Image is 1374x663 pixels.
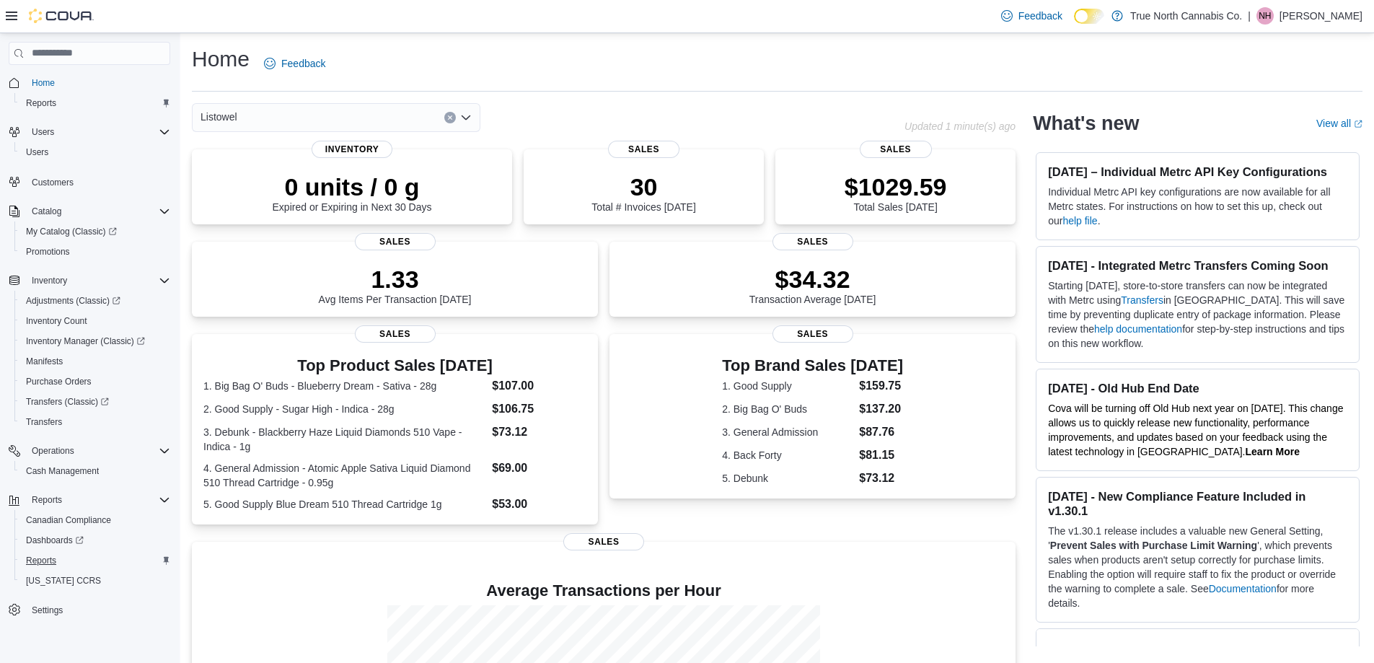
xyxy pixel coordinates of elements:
[273,172,432,201] p: 0 units / 0 g
[281,56,325,71] span: Feedback
[772,325,853,343] span: Sales
[1209,583,1277,594] a: Documentation
[32,445,74,457] span: Operations
[1048,185,1347,228] p: Individual Metrc API key configurations are now available for all Metrc states. For instructions ...
[859,400,903,418] dd: $137.20
[1316,118,1362,129] a: View allExternal link
[258,49,331,78] a: Feedback
[355,233,436,250] span: Sales
[32,275,67,286] span: Inventory
[26,491,68,509] button: Reports
[26,555,56,566] span: Reports
[20,572,170,589] span: Washington CCRS
[20,353,170,370] span: Manifests
[26,335,145,347] span: Inventory Manager (Classic)
[26,491,170,509] span: Reports
[14,530,176,550] a: Dashboards
[20,373,97,390] a: Purchase Orders
[20,95,170,112] span: Reports
[859,377,903,395] dd: $159.75
[20,243,170,260] span: Promotions
[32,605,63,616] span: Settings
[9,68,170,658] nav: Complex example
[1062,215,1097,227] a: help file
[26,602,69,619] a: Settings
[26,226,117,237] span: My Catalog (Classic)
[20,462,105,480] a: Cash Management
[203,582,1004,600] h4: Average Transactions per Hour
[14,331,176,351] a: Inventory Manager (Classic)
[20,413,170,431] span: Transfers
[26,356,63,367] span: Manifests
[1048,164,1347,179] h3: [DATE] – Individual Metrc API Key Configurations
[32,494,62,506] span: Reports
[20,223,123,240] a: My Catalog (Classic)
[845,172,947,201] p: $1029.59
[1048,524,1347,610] p: The v1.30.1 release includes a valuable new General Setting, ' ', which prevents sales when produ...
[20,292,126,309] a: Adjustments (Classic)
[749,265,876,294] p: $34.32
[26,272,73,289] button: Inventory
[20,333,170,350] span: Inventory Manager (Classic)
[203,497,486,511] dt: 5. Good Supply Blue Dream 510 Thread Cartridge 1g
[26,146,48,158] span: Users
[201,108,237,126] span: Listowel
[749,265,876,305] div: Transaction Average [DATE]
[20,353,69,370] a: Manifests
[203,379,486,393] dt: 1. Big Bag O' Buds - Blueberry Dream - Sativa - 28g
[20,552,62,569] a: Reports
[1048,381,1347,395] h3: [DATE] - Old Hub End Date
[26,272,170,289] span: Inventory
[26,465,99,477] span: Cash Management
[20,312,170,330] span: Inventory Count
[1256,7,1274,25] div: Nathan Hallman
[492,460,586,477] dd: $69.00
[3,441,176,461] button: Operations
[14,242,176,262] button: Promotions
[722,357,903,374] h3: Top Brand Sales [DATE]
[20,144,54,161] a: Users
[319,265,472,294] p: 1.33
[3,490,176,510] button: Reports
[1248,7,1251,25] p: |
[722,471,853,486] dt: 5. Debunk
[26,535,84,546] span: Dashboards
[14,412,176,432] button: Transfers
[1246,446,1300,457] a: Learn More
[14,221,176,242] a: My Catalog (Classic)
[1354,120,1362,128] svg: External link
[26,203,170,220] span: Catalog
[1121,294,1163,306] a: Transfers
[591,172,695,213] div: Total # Invoices [DATE]
[1094,323,1182,335] a: help documentation
[772,233,853,250] span: Sales
[203,461,486,490] dt: 4. General Admission - Atomic Apple Sativa Liquid Diamond 510 Thread Cartridge - 0.95g
[20,511,117,529] a: Canadian Compliance
[14,351,176,372] button: Manifests
[319,265,472,305] div: Avg Items Per Transaction [DATE]
[26,442,80,460] button: Operations
[26,514,111,526] span: Canadian Compliance
[859,423,903,441] dd: $87.76
[1033,112,1139,135] h2: What's new
[26,203,67,220] button: Catalog
[444,112,456,123] button: Clear input
[460,112,472,123] button: Open list of options
[608,141,680,158] span: Sales
[1018,9,1062,23] span: Feedback
[722,425,853,439] dt: 3. General Admission
[26,123,170,141] span: Users
[1074,24,1075,25] span: Dark Mode
[273,172,432,213] div: Expired or Expiring in Next 30 Days
[192,45,250,74] h1: Home
[3,72,176,93] button: Home
[26,74,170,92] span: Home
[1259,7,1271,25] span: NH
[3,600,176,620] button: Settings
[32,177,74,188] span: Customers
[14,550,176,571] button: Reports
[1050,540,1257,551] strong: Prevent Sales with Purchase Limit Warning
[26,575,101,587] span: [US_STATE] CCRS
[20,243,76,260] a: Promotions
[492,377,586,395] dd: $107.00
